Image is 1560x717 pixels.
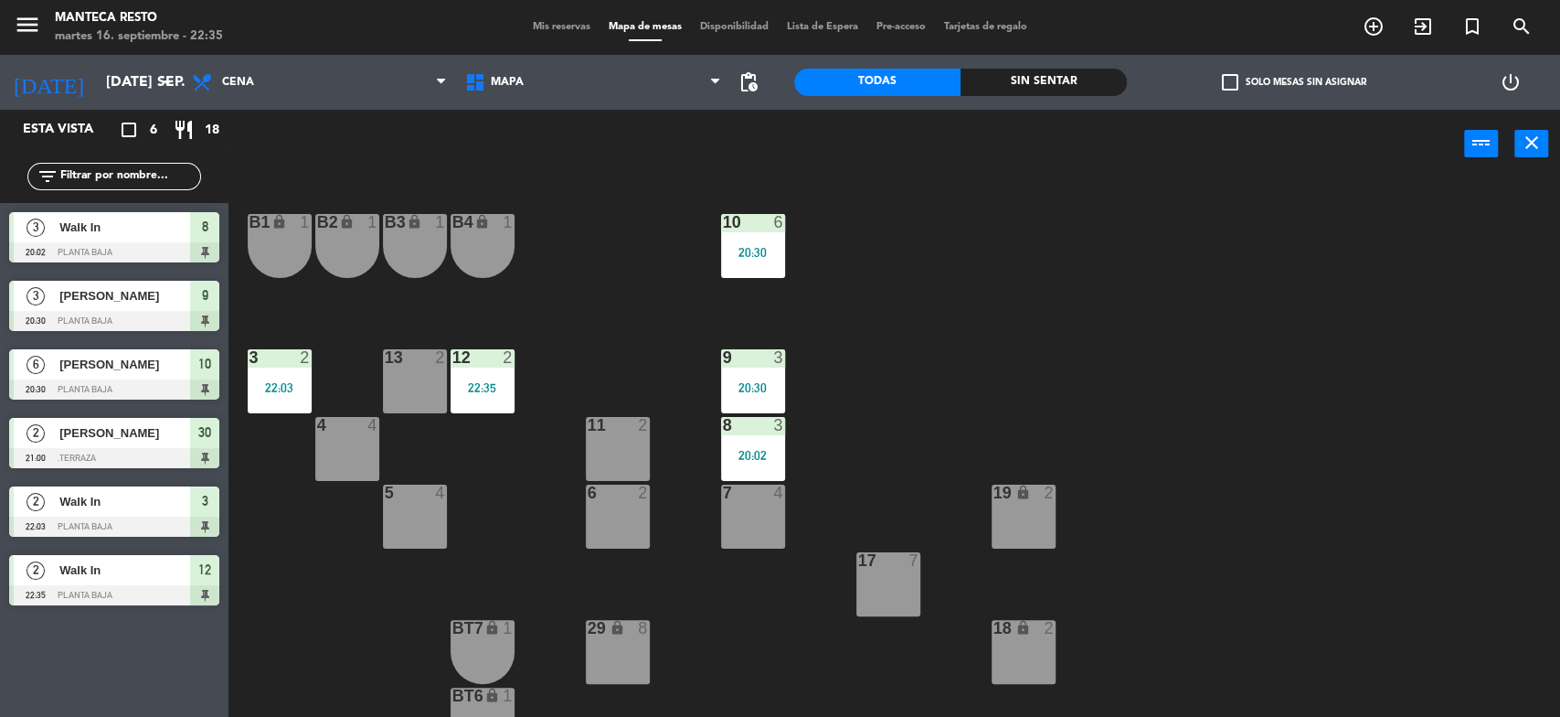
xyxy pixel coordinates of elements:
[773,214,784,230] div: 6
[156,71,178,93] i: arrow_drop_down
[59,423,190,443] span: [PERSON_NAME]
[794,69,960,96] div: Todas
[202,490,208,512] span: 3
[1015,620,1031,636] i: lock
[435,349,446,366] div: 2
[367,417,378,433] div: 4
[503,688,514,704] div: 1
[118,119,140,141] i: crop_square
[1514,130,1548,157] button: close
[14,11,41,38] i: menu
[205,120,219,141] span: 18
[198,422,211,444] span: 30
[59,286,190,305] span: [PERSON_NAME]
[960,69,1127,96] div: Sin sentar
[1044,485,1055,501] div: 2
[385,349,386,366] div: 13
[452,620,453,637] div: BT7
[588,620,589,637] div: 29
[198,559,211,581] span: 12
[1015,485,1031,500] i: lock
[484,620,500,636] i: lock
[524,22,600,32] span: Mis reservas
[435,485,446,501] div: 4
[503,214,514,230] div: 1
[248,381,312,394] div: 22:03
[300,214,311,230] div: 1
[9,119,132,141] div: Esta vista
[150,120,157,141] span: 6
[858,552,859,569] div: 17
[773,349,784,366] div: 3
[484,688,500,703] i: lock
[773,417,784,433] div: 3
[198,353,211,375] span: 10
[1412,16,1434,37] i: exit_to_app
[173,119,195,141] i: restaurant
[610,620,625,636] i: lock
[317,417,318,433] div: 4
[867,22,935,32] span: Pre-acceso
[1521,132,1543,154] i: close
[59,218,190,237] span: Walk In
[58,166,200,187] input: Filtrar por nombre...
[691,22,778,32] span: Disponibilidad
[202,216,208,238] span: 8
[27,493,45,511] span: 2
[27,424,45,443] span: 2
[723,349,724,366] div: 9
[908,552,919,569] div: 7
[300,349,311,366] div: 2
[407,214,422,230] i: lock
[1461,16,1483,37] i: turned_in_not
[1363,16,1385,37] i: add_circle_outline
[1499,71,1521,93] i: power_settings_new
[435,214,446,230] div: 1
[451,381,515,394] div: 22:35
[738,71,759,93] span: pending_actions
[59,561,190,580] span: Walk In
[474,214,490,230] i: lock
[723,417,724,433] div: 8
[339,214,355,230] i: lock
[638,417,649,433] div: 2
[503,349,514,366] div: 2
[1044,620,1055,637] div: 2
[721,381,785,394] div: 20:30
[723,485,724,501] div: 7
[222,76,254,89] span: Cena
[367,214,378,230] div: 1
[385,214,386,230] div: B3
[503,620,514,637] div: 1
[55,9,223,27] div: Manteca Resto
[452,214,453,230] div: B4
[27,219,45,237] span: 3
[55,27,223,46] div: martes 16. septiembre - 22:35
[588,485,589,501] div: 6
[600,22,691,32] span: Mapa de mesas
[37,166,58,187] i: filter_list
[935,22,1036,32] span: Tarjetas de regalo
[638,485,649,501] div: 2
[27,356,45,374] span: 6
[721,246,785,259] div: 20:30
[1470,132,1492,154] i: power_input
[638,620,649,637] div: 8
[1221,74,1365,91] label: Solo mesas sin asignar
[27,287,45,305] span: 3
[1511,16,1533,37] i: search
[773,485,784,501] div: 4
[385,485,386,501] div: 5
[588,417,589,433] div: 11
[723,214,724,230] div: 10
[59,492,190,511] span: Walk In
[202,284,208,306] span: 9
[59,355,190,374] span: [PERSON_NAME]
[721,449,785,462] div: 20:02
[27,562,45,580] span: 2
[14,11,41,45] button: menu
